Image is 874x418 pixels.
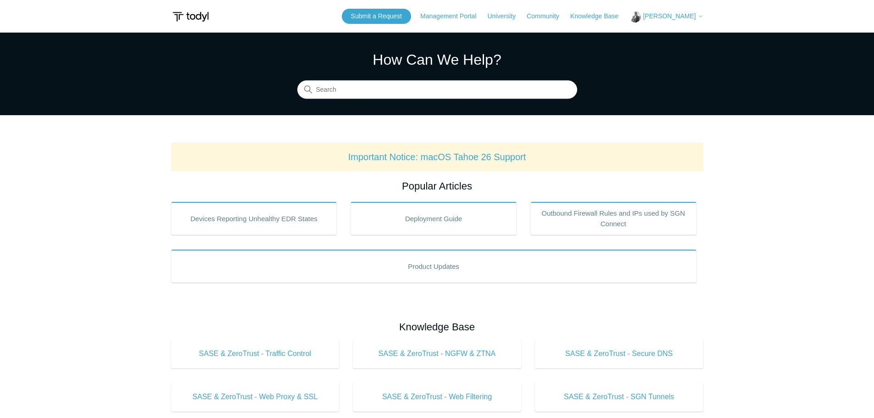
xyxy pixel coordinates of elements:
span: SASE & ZeroTrust - SGN Tunnels [549,391,690,402]
img: Todyl Support Center Help Center home page [171,8,210,25]
a: Important Notice: macOS Tahoe 26 Support [348,152,526,162]
a: Product Updates [171,250,696,283]
button: [PERSON_NAME] [629,11,703,22]
a: Outbound Firewall Rules and IPs used by SGN Connect [530,202,696,235]
h2: Popular Articles [171,178,703,194]
a: SASE & ZeroTrust - Web Filtering [353,382,521,412]
span: SASE & ZeroTrust - Web Filtering [367,391,507,402]
a: University [487,11,524,21]
span: SASE & ZeroTrust - Web Proxy & SSL [185,391,326,402]
a: Management Portal [420,11,485,21]
a: SASE & ZeroTrust - Traffic Control [171,339,340,368]
a: SASE & ZeroTrust - NGFW & ZTNA [353,339,521,368]
input: Search [297,81,577,99]
a: Community [527,11,568,21]
span: SASE & ZeroTrust - Traffic Control [185,348,326,359]
span: [PERSON_NAME] [643,12,696,20]
a: Deployment Guide [351,202,517,235]
a: Devices Reporting Unhealthy EDR States [171,202,337,235]
h1: How Can We Help? [297,49,577,71]
a: Submit a Request [342,9,411,24]
a: Knowledge Base [570,11,628,21]
h2: Knowledge Base [171,319,703,334]
a: SASE & ZeroTrust - Secure DNS [535,339,703,368]
a: SASE & ZeroTrust - Web Proxy & SSL [171,382,340,412]
span: SASE & ZeroTrust - Secure DNS [549,348,690,359]
a: SASE & ZeroTrust - SGN Tunnels [535,382,703,412]
span: SASE & ZeroTrust - NGFW & ZTNA [367,348,507,359]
